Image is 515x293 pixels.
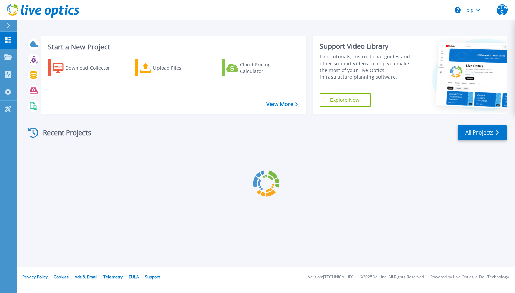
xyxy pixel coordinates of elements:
a: Cookies [54,274,69,280]
a: View More [266,101,298,107]
li: Powered by Live Optics, a Dell Technology [430,275,509,279]
a: Download Collector [48,59,123,76]
a: EULA [129,274,139,280]
a: Telemetry [103,274,123,280]
a: Explore Now! [320,93,371,107]
h3: Start a New Project [48,43,298,51]
div: Find tutorials, instructional guides and other support videos to help you make the most of your L... [320,53,417,80]
div: Support Video Library [320,42,417,51]
a: All Projects [458,125,507,140]
div: Download Collector [65,61,119,75]
a: Privacy Policy [22,274,48,280]
div: Recent Projects [26,124,100,141]
div: Cloud Pricing Calculator [240,61,294,75]
a: Cloud Pricing Calculator [222,59,297,76]
a: Upload Files [135,59,210,76]
div: Upload Files [153,61,207,75]
li: Version: [TECHNICAL_ID] [308,275,353,279]
span: CTAS [497,4,508,15]
a: Support [145,274,160,280]
li: © 2025 Dell Inc. All Rights Reserved [360,275,424,279]
a: Ads & Email [75,274,97,280]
